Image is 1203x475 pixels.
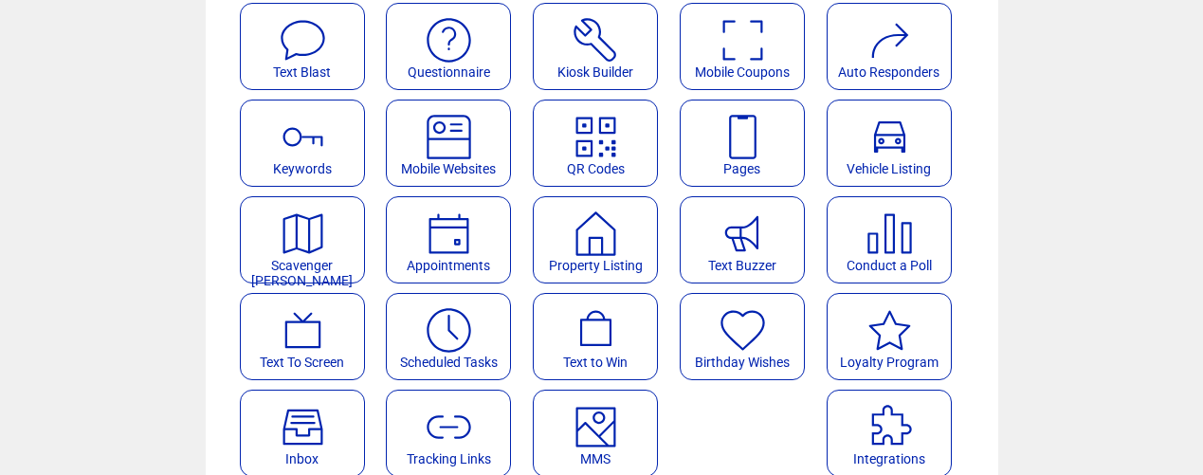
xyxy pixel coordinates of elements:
a: Kiosk Builder [533,3,670,90]
a: Text to Win [533,293,670,380]
img: keywords.svg [278,112,328,162]
span: Text to Win [563,355,628,370]
a: Questionnaire [386,3,523,90]
span: Birthday Wishes [695,355,790,370]
img: property-listing.svg [571,209,621,259]
span: Integrations [853,451,925,466]
span: Questionnaire [408,64,490,80]
img: qr.svg [571,112,621,162]
span: MMS [580,451,611,466]
img: scavenger.svg [278,209,328,259]
img: loyalty-program.svg [865,305,915,356]
a: Scavenger [PERSON_NAME] [240,196,377,283]
span: Tracking Links [407,451,491,466]
img: text-blast.svg [278,15,328,65]
a: Keywords [240,100,377,187]
span: Mobile Coupons [695,64,790,80]
span: Property Listing [549,258,643,273]
a: Pages [680,100,817,187]
a: Text Buzzer [680,196,817,283]
span: QR Codes [567,161,625,176]
img: mobile-websites.svg [424,112,474,162]
img: vehicle-listing.svg [865,112,915,162]
img: questionnaire.svg [424,15,474,65]
img: text-buzzer.svg [718,209,768,259]
img: mms.svg [571,402,621,452]
a: Vehicle Listing [827,100,964,187]
a: Auto Responders [827,3,964,90]
a: Text Blast [240,3,377,90]
a: Mobile Websites [386,100,523,187]
span: Text Buzzer [708,258,776,273]
span: Text Blast [273,64,331,80]
a: QR Codes [533,100,670,187]
img: text-to-screen.svg [278,305,328,356]
span: Inbox [285,451,319,466]
span: Scavenger [PERSON_NAME] [251,258,353,288]
a: Text To Screen [240,293,377,380]
img: integrations.svg [865,402,915,452]
span: Pages [723,161,760,176]
img: appointments.svg [424,209,474,259]
img: auto-responders.svg [865,15,915,65]
img: coupons.svg [718,15,768,65]
span: Scheduled Tasks [400,355,498,370]
span: Loyalty Program [840,355,939,370]
img: text-to-win.svg [571,305,621,356]
a: Mobile Coupons [680,3,817,90]
a: Property Listing [533,196,670,283]
span: Mobile Websites [401,161,496,176]
img: scheduled-tasks.svg [424,305,474,356]
a: Loyalty Program [827,293,964,380]
img: tool%201.svg [571,15,621,65]
span: Kiosk Builder [557,64,633,80]
img: poll.svg [865,209,915,259]
span: Conduct a Poll [847,258,932,273]
img: birthday-wishes.svg [718,305,768,356]
img: Inbox.svg [278,402,328,452]
span: Keywords [273,161,332,176]
a: Scheduled Tasks [386,293,523,380]
span: Vehicle Listing [847,161,931,176]
a: Appointments [386,196,523,283]
a: Birthday Wishes [680,293,817,380]
img: landing-pages.svg [718,112,768,162]
span: Appointments [407,258,490,273]
a: Conduct a Poll [827,196,964,283]
span: Text To Screen [260,355,344,370]
span: Auto Responders [838,64,939,80]
img: links.svg [424,402,474,452]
